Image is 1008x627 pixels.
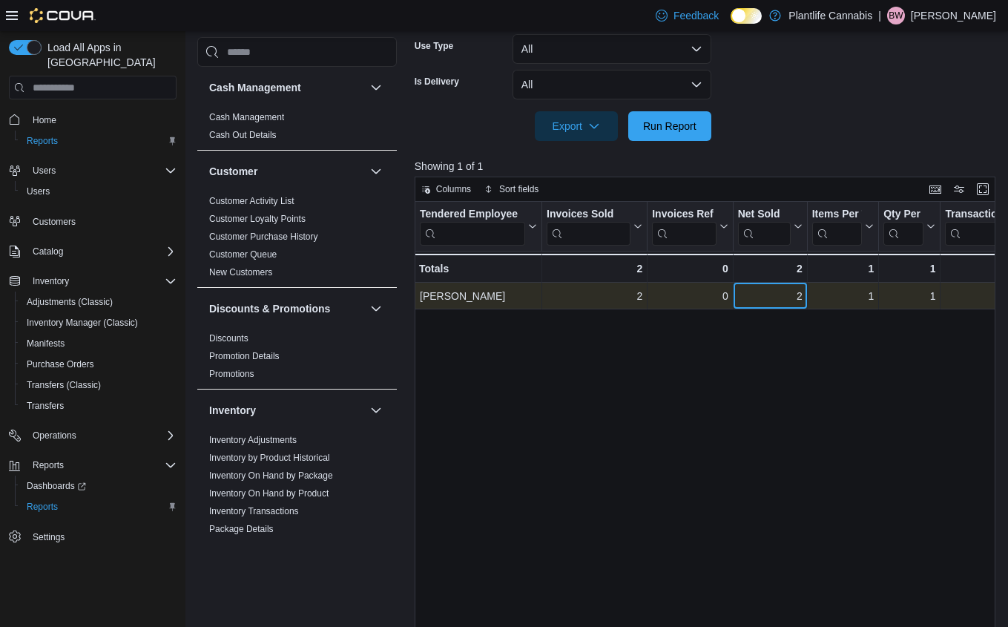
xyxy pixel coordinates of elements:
span: Columns [436,183,471,195]
button: Transfers (Classic) [15,375,182,395]
div: Tendered Employee [420,208,525,222]
span: Inventory Adjustments [209,434,297,446]
span: Dashboards [21,477,177,495]
img: Cova [30,8,96,23]
label: Is Delivery [415,76,459,88]
button: Items Per Transaction [811,208,874,246]
div: 1 [812,287,874,305]
a: Settings [27,528,70,546]
button: Customers [3,211,182,232]
span: Promotions [209,368,254,380]
span: Inventory On Hand by Package [209,470,333,482]
a: Package Details [209,524,274,534]
button: Qty Per Transaction [883,208,935,246]
button: Customer [209,164,364,179]
span: Export [544,111,609,141]
button: Inventory [209,403,364,418]
button: Keyboard shortcuts [926,180,944,198]
button: Manifests [15,333,182,354]
span: Transfers [27,400,64,412]
button: Inventory Manager (Classic) [15,312,182,333]
div: 0 [652,287,728,305]
span: Reports [27,501,58,513]
a: Inventory by Product Historical [209,453,330,463]
button: Invoices Ref [652,208,728,246]
span: Settings [27,528,177,546]
h3: Cash Management [209,80,301,95]
span: Home [27,110,177,128]
div: 2 [738,287,803,305]
span: Transfers (Classic) [21,376,177,394]
a: Dashboards [15,476,182,496]
a: Users [21,183,56,200]
div: Items Per Transaction [811,208,862,246]
span: Inventory On Hand by Product [209,488,329,499]
button: Purchase Orders [15,354,182,375]
label: Use Type [415,40,453,52]
a: Inventory Manager (Classic) [21,314,144,332]
div: 1 [811,260,874,278]
a: Reports [21,498,64,516]
div: Tendered Employee [420,208,525,246]
button: Operations [3,425,182,446]
div: Cash Management [197,108,397,150]
nav: Complex example [9,102,177,586]
span: Transfers (Classic) [27,379,101,391]
div: 1 [883,260,935,278]
a: New Customers [209,267,272,278]
div: Customer [197,192,397,287]
div: Net Sold [737,208,790,222]
span: Purchase Orders [27,358,94,370]
div: 0 [652,260,728,278]
div: Qty Per Transaction [883,208,923,246]
span: Users [27,162,177,180]
button: All [513,70,711,99]
span: Inventory Manager (Classic) [21,314,177,332]
button: Export [535,111,618,141]
span: Catalog [27,243,177,260]
a: Purchase Orders [21,355,100,373]
span: Manifests [27,338,65,349]
a: Customer Queue [209,249,277,260]
div: Qty Per Transaction [883,208,923,222]
span: Operations [27,427,177,444]
a: Customer Purchase History [209,232,318,242]
span: Adjustments (Classic) [27,296,113,308]
a: Manifests [21,335,70,352]
span: Customers [33,216,76,228]
a: Feedback [650,1,725,30]
div: [PERSON_NAME] [420,287,537,305]
div: Totals [419,260,537,278]
button: Net Sold [737,208,802,246]
h3: Inventory [209,403,256,418]
a: Transfers (Classic) [21,376,107,394]
div: 2 [737,260,802,278]
button: Home [3,108,182,130]
button: Display options [950,180,968,198]
button: Discounts & Promotions [367,300,385,318]
button: Tendered Employee [420,208,537,246]
span: Customer Activity List [209,195,294,207]
a: Customer Loyalty Points [209,214,306,224]
span: Customer Loyalty Points [209,213,306,225]
button: Users [15,181,182,202]
span: Manifests [21,335,177,352]
h3: Discounts & Promotions [209,301,330,316]
p: | [878,7,881,24]
a: Customers [27,213,82,231]
span: Customers [27,212,177,231]
span: Reports [27,135,58,147]
span: Load All Apps in [GEOGRAPHIC_DATA] [42,40,177,70]
a: Reports [21,132,64,150]
div: Invoices Sold [547,208,630,222]
span: Reports [33,459,64,471]
button: Adjustments (Classic) [15,292,182,312]
span: Inventory Manager (Classic) [27,317,138,329]
button: Discounts & Promotions [209,301,364,316]
span: Users [33,165,56,177]
button: Transfers [15,395,182,416]
span: Users [21,183,177,200]
span: Users [27,186,50,197]
span: Home [33,114,56,126]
